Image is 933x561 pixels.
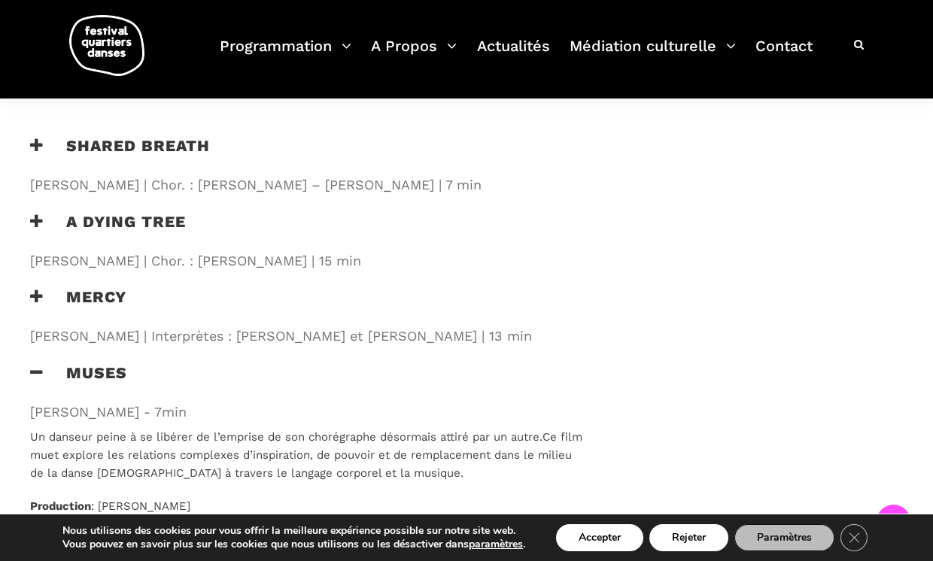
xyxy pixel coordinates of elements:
h3: Mercy [30,287,126,325]
h3: A Dying Tree [30,212,186,250]
button: Close GDPR Cookie Banner [840,524,868,551]
button: Rejeter [649,524,728,551]
p: Nous utilisons des cookies pour vous offrir la meilleure expérience possible sur notre site web. [62,524,525,538]
span: [PERSON_NAME] | Interprètes : [PERSON_NAME] et [PERSON_NAME] | 13 min [30,326,583,347]
img: logo-fqd-med [69,15,144,76]
button: paramètres [469,538,523,551]
a: Contact [755,33,813,77]
h3: Shared Breath [30,136,210,174]
span: Un danseur peine à se libérer de l’emprise de son chorégraphe désormais attiré par un autre.Ce fi... [30,430,582,480]
b: Production [30,499,91,513]
span: : [PERSON_NAME] [91,499,190,513]
h3: Muses [30,363,127,401]
span: [PERSON_NAME] | Chor. : [PERSON_NAME] – [PERSON_NAME] | 7 min [30,174,583,196]
button: Accepter [556,524,643,551]
span: [PERSON_NAME] - 7min [30,402,583,423]
p: Vous pouvez en savoir plus sur les cookies que nous utilisons ou les désactiver dans . [62,538,525,551]
button: Paramètres [734,524,834,551]
span: [PERSON_NAME] | Chor. : [PERSON_NAME] | 15 min [30,250,583,272]
a: A Propos [371,33,457,77]
a: Médiation culturelle [570,33,736,77]
a: Programmation [220,33,351,77]
a: Actualités [477,33,550,77]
